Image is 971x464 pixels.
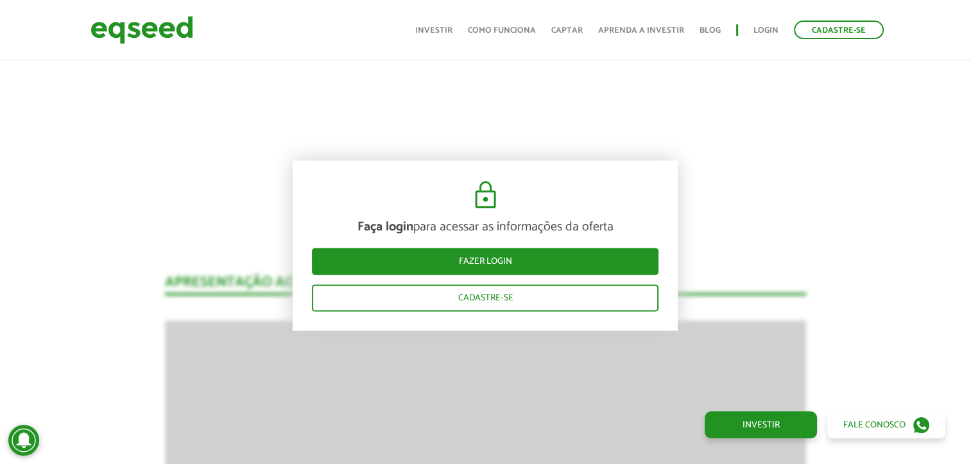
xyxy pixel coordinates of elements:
[357,216,413,237] strong: Faça login
[794,21,884,39] a: Cadastre-se
[705,411,817,438] a: Investir
[470,180,501,211] img: cadeado.svg
[312,248,658,275] a: Fazer login
[312,219,658,235] p: para acessar as informações da oferta
[312,284,658,311] a: Cadastre-se
[598,26,684,35] a: Aprenda a investir
[415,26,452,35] a: Investir
[827,411,945,438] a: Fale conosco
[90,13,193,47] img: EqSeed
[753,26,778,35] a: Login
[700,26,721,35] a: Blog
[468,26,536,35] a: Como funciona
[551,26,583,35] a: Captar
